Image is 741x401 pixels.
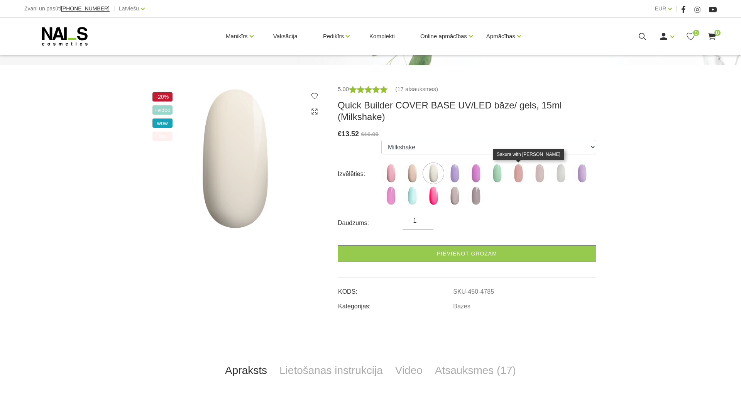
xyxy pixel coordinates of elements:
[714,30,721,36] span: 0
[338,296,453,311] td: Kategorijas:
[273,358,389,383] a: Lietošanas instrukcija
[338,217,403,229] div: Daudzums:
[424,164,443,183] img: ...
[363,18,401,55] a: Komplekti
[152,118,173,128] span: wow
[486,21,515,52] a: Apmācības
[338,168,381,180] div: Izvēlēties:
[338,130,342,138] span: €
[267,18,304,55] a: Vaksācija
[226,21,248,52] a: Manikīrs
[119,4,139,13] a: Latviešu
[487,164,507,183] img: ...
[61,6,110,12] a: [PHONE_NUMBER]
[219,358,273,383] a: Apraksts
[676,4,677,14] span: |
[323,21,344,52] a: Pedikīrs
[338,282,453,296] td: KODS:
[389,358,429,383] a: Video
[445,186,464,205] img: ...
[361,131,379,137] s: €16.90
[445,164,464,183] img: ...
[453,288,494,295] a: SKU-450-4785
[420,21,467,52] a: Online apmācības
[453,303,470,310] a: Bāzes
[509,164,528,183] img: ...
[707,32,717,41] a: 0
[152,132,173,141] span: top
[466,164,486,183] img: ...
[693,30,699,36] span: 0
[530,164,549,183] img: ...
[395,85,438,94] a: (17 atsauksmes)
[342,130,359,138] span: 13.52
[424,186,443,205] img: ...
[145,85,326,233] img: Quick Builder COVER BASE UV/LED bāze/ gels, 15ml
[152,105,173,115] span: +Video
[338,86,349,92] span: 5.00
[551,164,570,183] img: ...
[61,5,110,12] span: [PHONE_NUMBER]
[24,4,110,14] div: Zvani un pasūti
[338,100,596,123] h3: Quick Builder COVER BASE UV/LED bāze/ gels, 15ml (Milkshake)
[381,186,401,205] img: ...
[381,164,401,183] img: ...
[655,4,667,13] a: EUR
[152,92,173,102] span: -20%
[338,245,596,262] a: Pievienot grozam
[113,4,115,14] span: |
[403,164,422,183] img: ...
[466,186,486,205] img: ...
[403,186,422,205] img: ...
[686,32,695,41] a: 0
[429,358,522,383] a: Atsauksmes (17)
[572,164,592,183] img: ...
